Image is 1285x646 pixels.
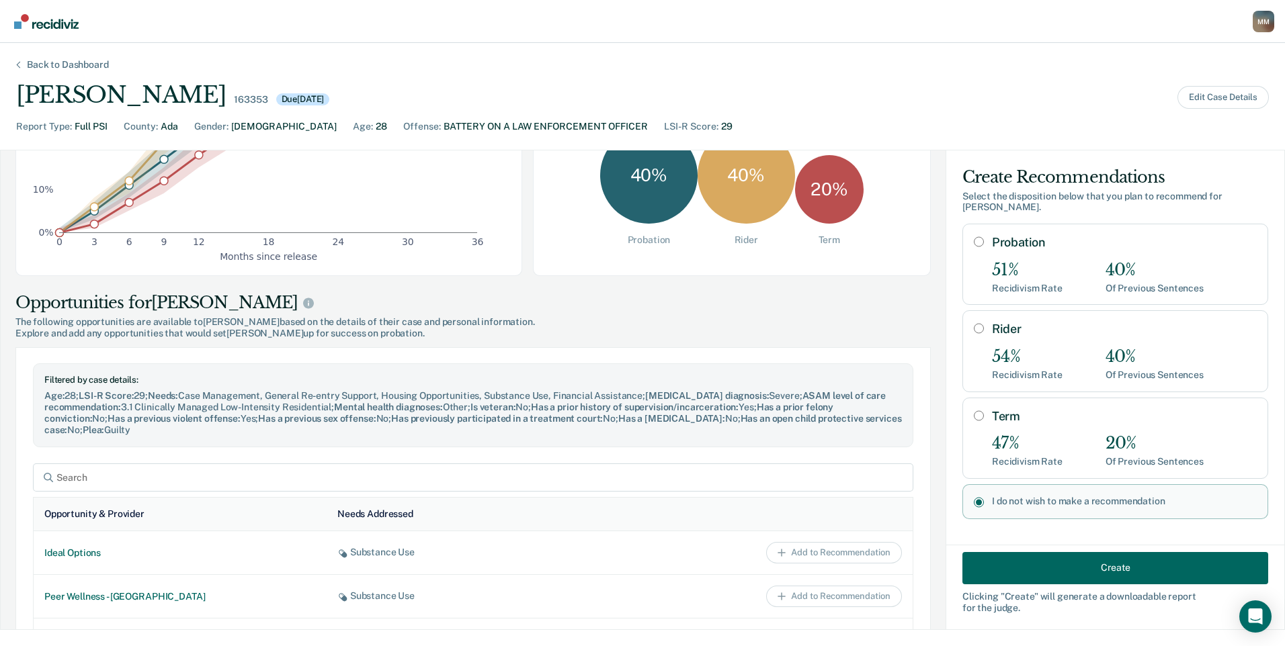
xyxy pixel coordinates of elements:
[766,542,902,563] button: Add to Recommendation
[334,402,443,412] span: Mental health diagnoses :
[470,402,515,412] span: Is veteran :
[15,328,931,339] span: Explore and add any opportunities that would set [PERSON_NAME] up for success on probation.
[1106,434,1204,453] div: 20%
[16,120,72,134] div: Report Type :
[1106,369,1204,381] div: Of Previous Sentences
[992,235,1257,250] label: Probation
[83,424,104,435] span: Plea :
[220,250,317,261] g: x-axis label
[766,586,902,607] button: Add to Recommendation
[234,94,267,105] div: 163353
[220,250,317,261] text: Months since release
[33,11,54,238] g: y-axis tick label
[16,81,226,109] div: [PERSON_NAME]
[444,120,648,134] div: BATTERY ON A LAW ENFORCEMENT OFFICER
[819,234,840,246] div: Term
[1239,600,1272,633] div: Open Intercom Messenger
[992,409,1257,424] label: Term
[628,234,671,246] div: Probation
[91,236,97,247] text: 3
[44,390,902,435] div: 28 ; 29 ; Case Management, General Re-entry Support, Housing Opportunities, Substance Use, Financ...
[391,413,603,424] span: Has previously participated in a treatment court :
[1253,11,1274,32] div: M M
[992,434,1063,453] div: 47%
[1253,11,1274,32] button: Profile dropdown button
[33,140,54,151] text: 20%
[1106,261,1204,280] div: 40%
[1177,86,1269,109] button: Edit Case Details
[276,93,330,105] div: Due [DATE]
[148,390,178,401] span: Needs :
[795,155,864,224] div: 20 %
[600,127,698,224] div: 40 %
[124,120,158,134] div: County :
[56,236,483,247] g: x-axis tick label
[79,390,134,401] span: LSI-R Score :
[33,183,54,194] text: 10%
[44,508,144,520] div: Opportunity & Provider
[161,120,178,134] div: Ada
[11,59,125,71] div: Back to Dashboard
[33,463,913,492] input: Search
[161,236,167,247] text: 9
[402,236,414,247] text: 30
[56,236,63,247] text: 0
[735,234,758,246] div: Rider
[337,590,609,602] div: Substance Use
[618,413,725,424] span: Has a [MEDICAL_DATA] :
[75,120,108,134] div: Full PSI
[15,292,931,314] div: Opportunities for [PERSON_NAME]
[332,236,344,247] text: 24
[962,551,1268,584] button: Create
[337,547,609,558] div: Substance Use
[263,236,275,247] text: 18
[353,120,373,134] div: Age :
[992,496,1257,507] label: I do not wish to make a recommendation
[108,413,241,424] span: Has a previous violent offense :
[992,456,1063,467] div: Recidivism Rate
[337,508,413,520] div: Needs Addressed
[472,236,484,247] text: 36
[44,390,65,401] span: Age :
[44,375,902,385] div: Filtered by case details:
[992,322,1257,336] label: Rider
[962,590,1268,613] div: Clicking " Create " will generate a downloadable report for the judge.
[44,390,886,412] span: ASAM level of care recommendation :
[44,591,316,602] div: Peer Wellness - [GEOGRAPHIC_DATA]
[44,413,901,435] span: Has an open child protective services case :
[664,120,718,134] div: LSI-R Score :
[39,227,54,238] text: 0%
[376,120,387,134] div: 28
[531,402,739,412] span: Has a prior history of supervision/incarceration :
[992,347,1063,367] div: 54%
[962,191,1268,214] div: Select the disposition below that you plan to recommend for [PERSON_NAME] .
[14,14,79,29] img: Recidiviz
[645,390,770,401] span: [MEDICAL_DATA] diagnosis :
[231,120,337,134] div: [DEMOGRAPHIC_DATA]
[44,402,833,424] span: Has a prior felony conviction :
[992,261,1063,280] div: 51%
[698,127,795,224] div: 40 %
[1106,456,1204,467] div: Of Previous Sentences
[193,236,205,247] text: 12
[1106,347,1204,367] div: 40%
[721,120,733,134] div: 29
[194,120,229,134] div: Gender :
[15,316,931,328] span: The following opportunities are available to [PERSON_NAME] based on the details of their case and...
[403,120,441,134] div: Offense :
[992,369,1063,381] div: Recidivism Rate
[962,167,1268,188] div: Create Recommendations
[992,283,1063,294] div: Recidivism Rate
[258,413,376,424] span: Has a previous sex offense :
[44,547,316,559] div: Ideal Options
[1106,283,1204,294] div: Of Previous Sentences
[126,236,132,247] text: 6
